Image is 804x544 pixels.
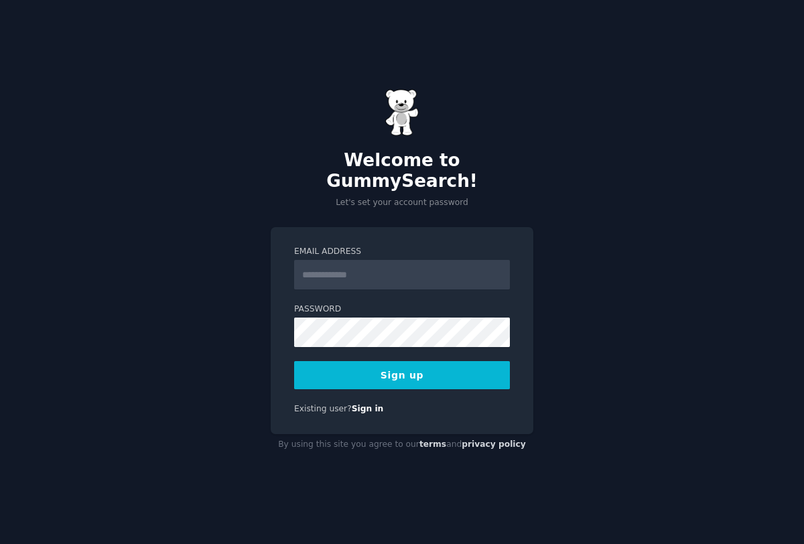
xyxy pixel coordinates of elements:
img: Gummy Bear [385,89,419,136]
label: Email Address [294,246,510,258]
div: By using this site you agree to our and [271,434,533,456]
a: terms [419,439,446,449]
button: Sign up [294,361,510,389]
a: privacy policy [462,439,526,449]
a: Sign in [352,404,384,413]
span: Existing user? [294,404,352,413]
label: Password [294,303,510,316]
p: Let's set your account password [271,197,533,209]
h2: Welcome to GummySearch! [271,150,533,192]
